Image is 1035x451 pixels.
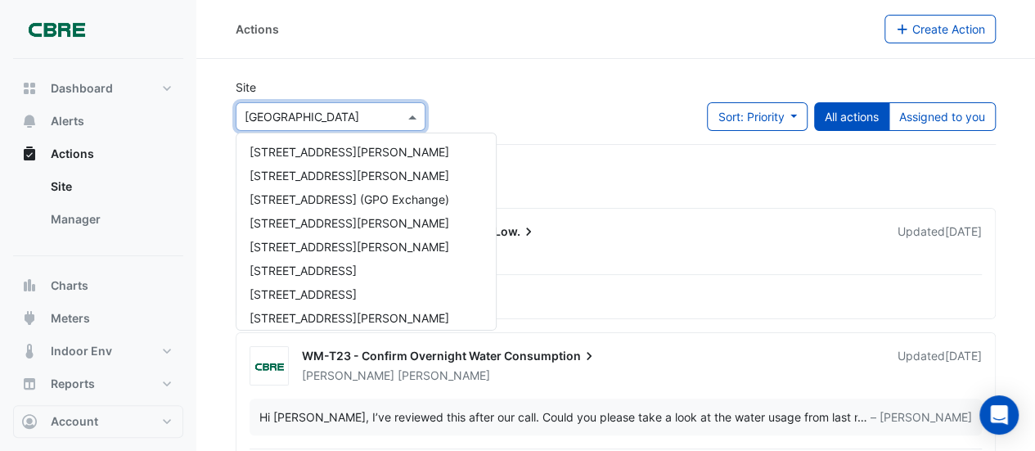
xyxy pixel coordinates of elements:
img: CBRE Charter Hall [250,359,288,375]
span: Mon 28-Jul-2025 16:28 AEST [945,224,982,238]
span: [PERSON_NAME] [302,368,394,382]
span: [STREET_ADDRESS][PERSON_NAME] [250,169,449,183]
span: [PERSON_NAME] [398,368,490,384]
a: Manager [38,203,183,236]
span: Dashboard [51,80,113,97]
div: Updated [898,348,982,384]
span: – [PERSON_NAME] [871,408,972,426]
span: Account [51,413,98,430]
span: Mon 28-Jul-2025 15:30 AEST [945,349,982,363]
span: [STREET_ADDRESS] (GPO Exchange) [250,192,449,206]
button: Assigned to you [889,102,996,131]
span: [STREET_ADDRESS] [250,287,357,301]
span: Sort: Priority [718,110,784,124]
span: Charts [51,277,88,294]
app-icon: Actions [21,146,38,162]
span: WM-T23 - Confirm Overnight Water [302,349,502,363]
div: Actions [13,170,183,242]
button: Meters [13,302,183,335]
app-icon: Indoor Env [21,343,38,359]
span: [STREET_ADDRESS][PERSON_NAME] [250,216,449,230]
button: Dashboard [13,72,183,105]
button: Charts [13,269,183,302]
button: Actions [13,138,183,170]
span: Meters [51,310,90,327]
span: Actions [51,146,94,162]
span: [STREET_ADDRESS] [250,264,357,277]
app-icon: Meters [21,310,38,327]
button: Account [13,405,183,438]
div: Hi [PERSON_NAME], I’ve reviewed this after our call. Could you please take a look at the water us... [259,408,857,426]
button: Indoor Env [13,335,183,368]
span: Reports [51,376,95,392]
span: Create Action [912,22,985,36]
span: [STREET_ADDRESS][PERSON_NAME] [250,311,449,325]
app-icon: Charts [21,277,38,294]
label: Site [236,79,256,96]
span: Indoor Env [51,343,112,359]
span: Consumption [504,348,597,364]
div: … [259,408,972,426]
div: Open Intercom Messenger [979,395,1019,435]
app-icon: Alerts [21,113,38,129]
button: Alerts [13,105,183,138]
span: Alerts [51,113,84,129]
span: Low. [494,223,537,240]
app-icon: Dashboard [21,80,38,97]
button: Create Action [884,15,997,43]
a: Site [38,170,183,203]
button: All actions [814,102,889,131]
span: [STREET_ADDRESS][PERSON_NAME] [250,240,449,254]
img: Company Logo [20,13,93,46]
button: Reports [13,368,183,400]
button: Sort: Priority [707,102,808,131]
app-icon: Reports [21,376,38,392]
div: Updated [898,223,982,259]
span: [STREET_ADDRESS][PERSON_NAME] [250,145,449,159]
div: Actions [236,20,279,38]
div: Options List [236,133,496,330]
